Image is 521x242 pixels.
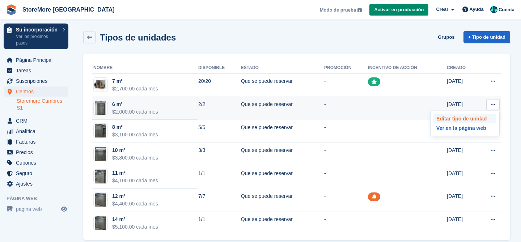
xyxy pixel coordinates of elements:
td: - [324,212,368,235]
span: Precios [16,147,59,157]
td: - [324,166,368,189]
p: Su incorporación [16,27,59,32]
div: $2,000.00 cada mes [112,108,158,116]
a: StoreMore [GEOGRAPHIC_DATA] [20,4,118,16]
td: [DATE] [447,189,477,212]
div: 8 m² [112,123,158,131]
a: Storemore Cumbres S1 [17,98,68,111]
span: Página Principal [16,55,59,65]
a: menu [4,168,68,178]
span: Activar en producción [374,6,424,13]
td: [DATE] [447,166,477,189]
td: [DATE] [447,143,477,166]
h2: Tipos de unidades [100,33,176,42]
th: Promoción [324,62,368,74]
div: $2,700.00 cada mes [112,85,158,93]
a: menú [4,204,68,214]
td: Que se puede reservar [241,74,324,97]
a: menu [4,179,68,189]
span: Suscripciones [16,76,59,86]
div: $3,800.00 cada mes [112,154,158,162]
a: menu [4,137,68,147]
a: menu [4,147,68,157]
img: icon-info-grey-7440780725fd019a000dd9b08b2336e03edf1995a4989e88bcd33f0948082b44.svg [357,8,362,12]
img: Screenshot%202025-08-06%20at%206.58.23%E2%80%AFPM.png [95,123,106,138]
td: 5/5 [198,120,241,143]
a: Grupos [435,31,457,43]
img: Screenshot%202025-08-06%20at%206.57.35%E2%80%AFPM.png [95,101,106,115]
span: Cuenta [499,6,514,13]
span: Cupones [16,158,59,168]
a: menu [4,65,68,76]
td: Que se puede reservar [241,212,324,235]
th: Incentivo de acción [368,62,447,74]
div: $4,100.00 cada mes [112,177,158,184]
img: Maria Vela Padilla [490,6,497,13]
td: 1/1 [198,212,241,235]
td: - [324,143,368,166]
td: - [324,97,368,120]
a: menu [4,55,68,65]
img: 7.png [94,78,107,90]
div: 6 m² [112,101,158,108]
a: Su incorporación Ver los próximos pasos [4,24,68,49]
td: [DATE] [447,74,477,97]
span: Centros [16,86,59,97]
img: Screenshot%202025-08-06%20at%206.58.10%E2%80%AFPM.png [95,147,106,161]
td: - [324,74,368,97]
img: Screenshot%202025-08-06%20at%207.14.37%E2%80%AFPM.png [95,216,106,230]
span: Ajustes [16,179,59,189]
td: Que se puede reservar [241,97,324,120]
img: Screenshot%202025-08-06%20at%206.58.37%E2%80%AFPM.png [95,192,106,207]
p: Ver los próximos pasos [16,33,59,46]
span: Página web [7,195,72,202]
img: Screenshot%202025-08-06%20at%206.57.45%E2%80%AFPM.png [95,169,106,184]
a: menu [4,116,68,126]
th: Nombre [92,62,198,74]
img: stora-icon-8386f47178a22dfd0bd8f6a31ec36ba5ce8667c1dd55bd0f319d3a0aa187defe.svg [6,4,17,15]
td: Que se puede reservar [241,143,324,166]
div: 14 m² [112,216,158,223]
div: 12 m² [112,192,158,200]
a: Activar en producción [369,4,428,16]
td: Que se puede reservar [241,189,324,212]
td: 1/1 [198,166,241,189]
a: menu [4,86,68,97]
span: Modo de prueba [320,7,356,14]
td: [DATE] [447,97,477,120]
th: Creado [447,62,477,74]
a: menu [4,126,68,136]
div: 10 m² [112,147,158,154]
a: Vista previa de la tienda [60,205,68,213]
a: Editar tipo de unidad [433,114,496,123]
span: Ayuda [470,6,484,13]
span: Tareas [16,65,59,76]
span: Analítica [16,126,59,136]
div: 7 m² [112,77,158,85]
a: + Tipo de unidad [463,31,510,43]
a: Ver en la página web [433,123,496,133]
td: Que se puede reservar [241,120,324,143]
span: CRM [16,116,59,126]
span: Facturas [16,137,59,147]
div: $4,400.00 cada mes [112,200,158,208]
a: menu [4,158,68,168]
td: [DATE] [447,212,477,235]
td: - [324,120,368,143]
td: 3/3 [198,143,241,166]
th: Estado [241,62,324,74]
span: página web [16,204,59,214]
div: $3,100.00 cada mes [112,131,158,139]
td: - [324,189,368,212]
a: menu [4,76,68,86]
td: 2/2 [198,97,241,120]
th: Disponible [198,62,241,74]
td: 7/7 [198,189,241,212]
span: Crear [436,6,448,13]
td: 20/20 [198,74,241,97]
div: $5,100.00 cada mes [112,223,158,231]
div: 11 m² [112,169,158,177]
td: Que se puede reservar [241,166,324,189]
